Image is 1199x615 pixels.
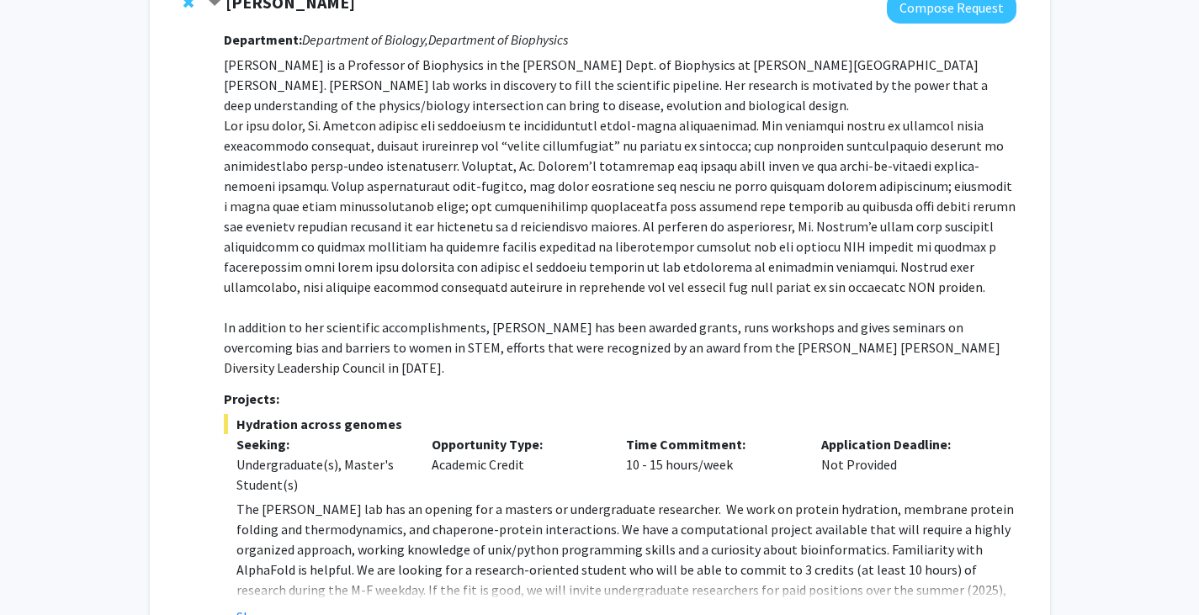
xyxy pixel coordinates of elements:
[224,31,302,48] strong: Department:
[821,434,991,454] p: Application Deadline:
[419,434,614,495] div: Academic Credit
[428,31,568,48] i: Department of Biophysics
[224,55,1016,378] p: [PERSON_NAME] is a Professor of Biophysics in the [PERSON_NAME] Dept. of Biophysics at [PERSON_NA...
[224,390,279,407] strong: Projects:
[13,539,72,602] iframe: Chat
[432,434,602,454] p: Opportunity Type:
[613,434,809,495] div: 10 - 15 hours/week
[809,434,1004,495] div: Not Provided
[224,414,1016,434] span: Hydration across genomes
[236,434,406,454] p: Seeking:
[302,31,428,48] i: Department of Biology,
[626,434,796,454] p: Time Commitment:
[236,454,406,495] div: Undergraduate(s), Master's Student(s)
